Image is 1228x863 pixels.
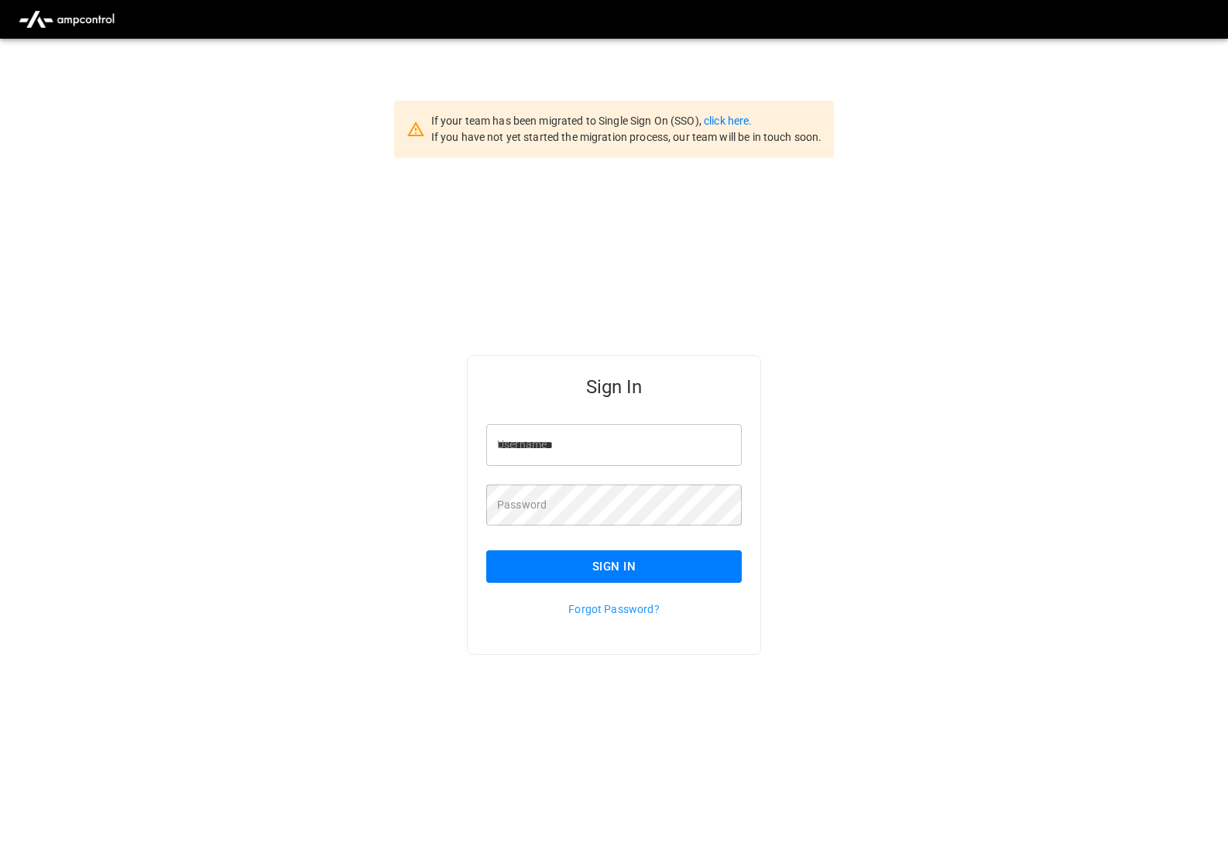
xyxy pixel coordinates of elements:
img: ampcontrol.io logo [12,5,121,34]
a: click here. [704,115,752,127]
h5: Sign In [486,375,742,399]
span: If your team has been migrated to Single Sign On (SSO), [431,115,704,127]
span: If you have not yet started the migration process, our team will be in touch soon. [431,131,822,143]
button: Sign In [486,550,742,583]
p: Forgot Password? [486,601,742,617]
